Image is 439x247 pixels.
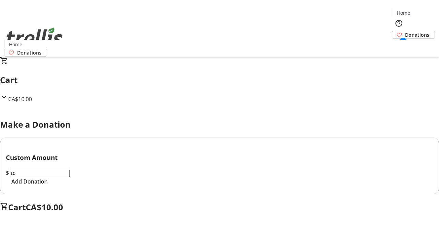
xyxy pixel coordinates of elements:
[392,39,406,52] button: Cart
[392,9,414,16] a: Home
[8,95,32,103] span: CA$10.00
[405,31,429,38] span: Donations
[4,41,26,48] a: Home
[26,201,63,213] span: CA$10.00
[392,16,406,30] button: Help
[397,9,410,16] span: Home
[6,169,9,177] span: $
[9,41,22,48] span: Home
[11,177,48,186] span: Add Donation
[4,49,47,57] a: Donations
[6,153,433,162] h3: Custom Amount
[17,49,41,56] span: Donations
[9,170,70,177] input: Donation Amount
[4,20,65,54] img: Orient E2E Organization dJUYfn6gM1's Logo
[6,177,53,186] button: Add Donation
[392,31,435,39] a: Donations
